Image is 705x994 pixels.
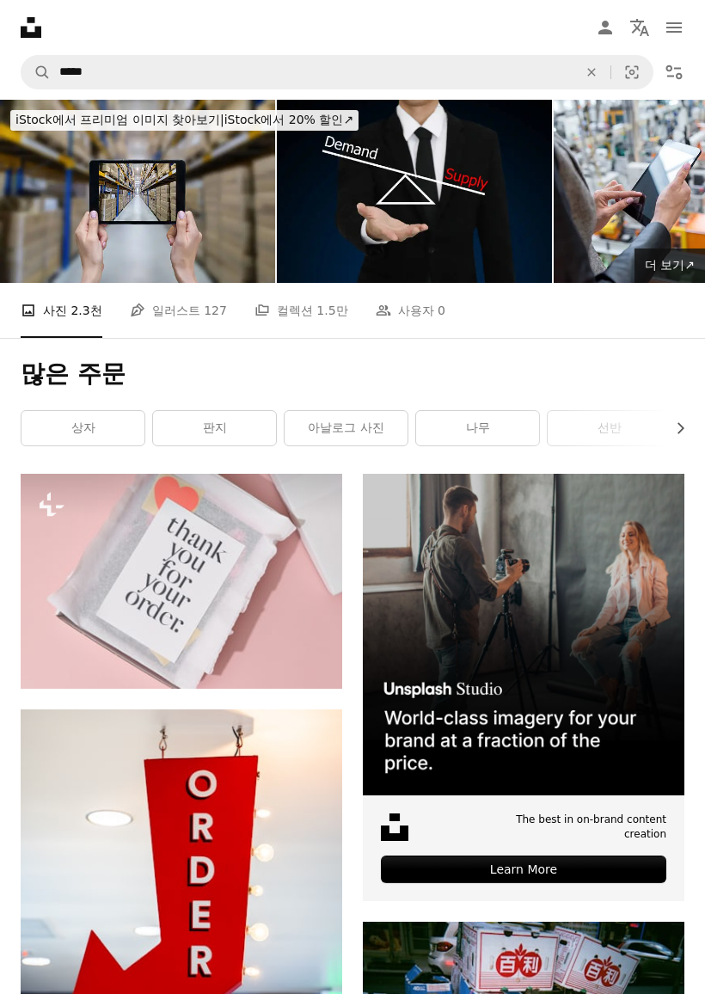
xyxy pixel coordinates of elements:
a: 일러스트 127 [130,283,227,338]
button: 삭제 [573,56,610,89]
a: 컬렉션 1.5만 [254,283,348,338]
button: 필터 [657,55,691,89]
img: file-1715651741414-859baba4300dimage [363,474,684,795]
span: 더 보기 ↗ [645,258,695,272]
span: The best in on-brand content creation [505,813,666,842]
img: 감사 편지는 포장된 순서로 되어 있습니다. [21,474,342,689]
button: 언어 [622,10,657,45]
form: 사이트 전체에서 이미지 찾기 [21,55,653,89]
a: 상자 [21,411,144,445]
a: 로그인 / 가입 [588,10,622,45]
a: 홈 — Unsplash [21,17,41,38]
a: The best in on-brand content creationLearn More [363,474,684,901]
button: 시각적 검색 [611,56,653,89]
a: 더 보기↗ [634,248,705,283]
img: file-1631678316303-ed18b8b5cb9cimage [381,813,408,841]
span: 0 [438,301,445,320]
a: 감사 편지는 포장된 순서로 되어 있습니다. [21,574,342,589]
div: Learn More [381,856,666,883]
div: iStock에서 20% 할인 ↗ [10,110,359,131]
button: 메뉴 [657,10,691,45]
span: 1.5만 [316,301,347,320]
h1: 많은 주문 [21,359,684,390]
a: 선반 [548,411,671,445]
button: Unsplash 검색 [21,56,51,89]
a: 나무 [416,411,539,445]
a: 사용자 0 [376,283,445,338]
img: 오픈 핸드 제스처를 가진 사업가 는 수요 공급 diag을 제시 [277,100,552,283]
button: 목록을 오른쪽으로 스크롤 [665,411,684,445]
span: iStock에서 프리미엄 이미지 찾아보기 | [15,113,224,126]
a: 천장에 매달린 빨간색 화살표 기호 [21,902,342,917]
span: 127 [204,301,227,320]
a: 아날로그 사진 [285,411,408,445]
a: 판지 [153,411,276,445]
